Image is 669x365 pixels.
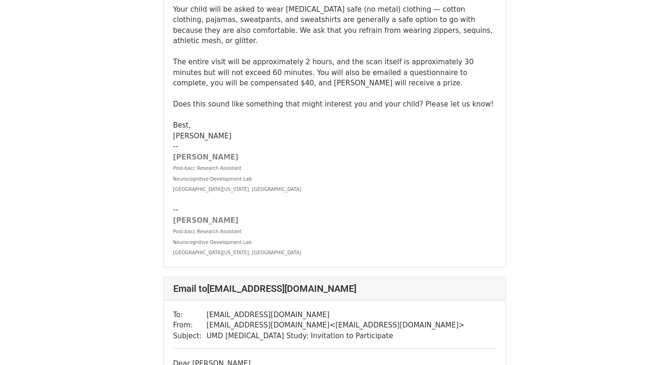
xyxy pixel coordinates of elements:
[207,331,465,342] td: UMD [MEDICAL_DATA] Study: Invitation to Participate
[173,250,301,255] font: [GEOGRAPHIC_DATA][US_STATE], [GEOGRAPHIC_DATA]
[207,320,465,331] td: [EMAIL_ADDRESS][DOMAIN_NAME] < [EMAIL_ADDRESS][DOMAIN_NAME] >
[173,205,178,214] span: --
[173,176,252,182] font: Neurocognitive Development Lab
[173,153,238,161] b: [PERSON_NAME]
[622,320,669,365] iframe: Chat Widget
[173,310,207,320] td: To:
[207,310,465,320] td: [EMAIL_ADDRESS][DOMAIN_NAME]
[173,166,242,171] font: Post-bacc Research Assistant
[173,283,496,294] h4: Email to [EMAIL_ADDRESS][DOMAIN_NAME]
[173,229,242,234] font: Post-bacc Research Assistant
[173,187,301,192] font: [GEOGRAPHIC_DATA][US_STATE], [GEOGRAPHIC_DATA]
[173,320,207,331] td: From:
[173,216,238,225] b: [PERSON_NAME]
[173,142,178,151] span: --
[173,240,252,245] font: Neurocognitive Development Lab
[173,331,207,342] td: Subject:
